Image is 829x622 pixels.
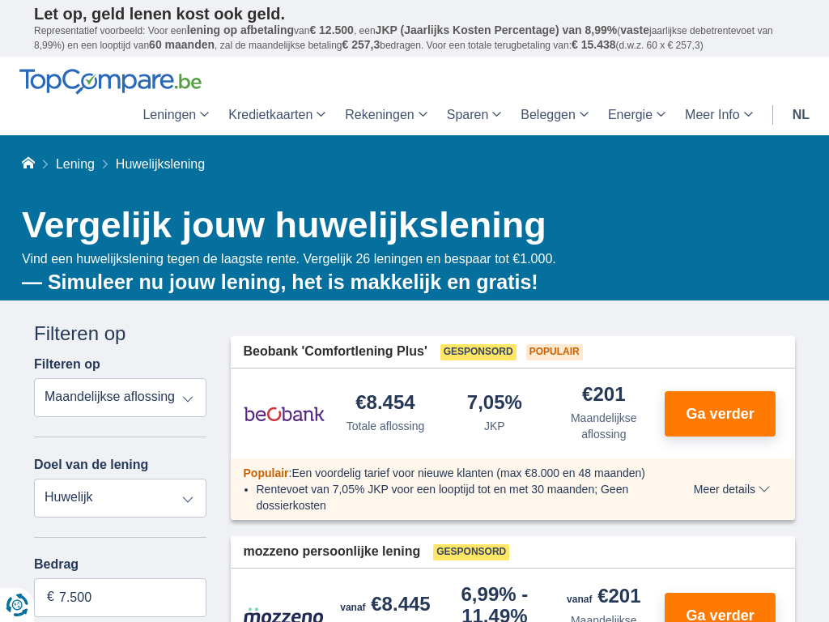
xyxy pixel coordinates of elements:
[116,157,205,171] span: Huwelijkslening
[149,38,215,51] span: 60 maanden
[437,95,512,135] a: Sparen
[340,594,430,617] div: €8.445
[34,320,206,347] div: Filteren op
[582,385,625,407] div: €201
[433,544,509,560] span: Gesponsord
[19,69,202,95] img: TopCompare
[511,95,598,135] a: Beleggen
[22,250,795,296] div: Vind een huwelijkslening tegen de laagste rente. Vergelijk 26 leningen en bespaar tot €1.000.
[355,393,414,415] div: €8.454
[244,543,421,561] span: mozzeno persoonlijke lening
[187,23,294,36] span: lening op afbetaling
[22,157,35,171] a: Home
[665,391,776,437] button: Ga verder
[219,95,335,135] a: Kredietkaarten
[567,586,640,609] div: €201
[257,481,659,513] li: Rentevoet van 7,05% JKP voor een looptijd tot en met 30 maanden; Geen dossierkosten
[342,38,380,51] span: € 257,3
[675,95,763,135] a: Meer Info
[687,407,755,421] span: Ga verder
[47,588,54,607] span: €
[694,484,770,495] span: Meer details
[34,4,795,23] p: Let op, geld lenen kost ook geld.
[133,95,219,135] a: Leningen
[34,23,795,53] p: Representatief voorbeeld: Voor een van , een ( jaarlijkse debetrentevoet van 8,99%) en een loopti...
[526,344,583,360] span: Populair
[244,394,325,434] img: product.pl.alt Beobank
[484,418,505,434] div: JKP
[572,38,616,51] span: € 15.438
[291,466,645,479] span: Een voordelig tarief voor nieuwe klanten (max €8.000 en 48 maanden)
[783,95,819,135] a: nl
[244,466,289,479] span: Populair
[335,95,436,135] a: Rekeningen
[309,23,354,36] span: € 12.500
[34,357,100,372] label: Filteren op
[620,23,649,36] span: vaste
[555,410,652,442] div: Maandelijkse aflossing
[244,343,427,361] span: Beobank 'Comfortlening Plus'
[56,157,95,171] a: Lening
[22,200,795,250] h1: Vergelijk jouw huwelijkslening
[34,557,206,572] label: Bedrag
[34,458,148,472] label: Doel van de lening
[376,23,618,36] span: JKP (Jaarlijks Kosten Percentage) van 8,99%
[346,418,425,434] div: Totale aflossing
[440,344,517,360] span: Gesponsord
[467,393,522,415] div: 7,05%
[682,483,782,496] button: Meer details
[598,95,675,135] a: Energie
[231,465,672,481] div: :
[22,271,538,293] b: — Simuleer nu jouw lening, het is makkelijk en gratis!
